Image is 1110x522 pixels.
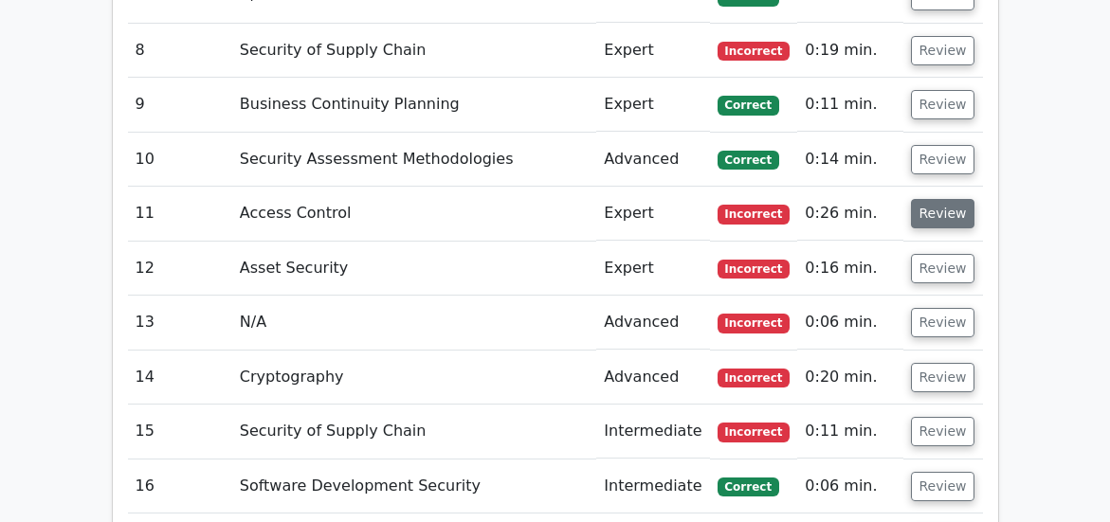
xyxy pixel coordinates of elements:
[128,242,232,296] td: 12
[718,369,791,387] span: Incorrect
[596,296,709,350] td: Advanced
[911,36,975,65] button: Review
[232,24,596,78] td: Security of Supply Chain
[718,423,791,441] span: Incorrect
[718,314,791,333] span: Incorrect
[596,405,709,459] td: Intermediate
[911,90,975,119] button: Review
[718,477,779,496] span: Correct
[596,459,709,513] td: Intermediate
[596,242,709,296] td: Expert
[797,296,902,350] td: 0:06 min.
[128,405,232,459] td: 15
[232,296,596,350] td: N/A
[797,405,902,459] td: 0:11 min.
[911,363,975,392] button: Review
[797,187,902,241] td: 0:26 min.
[596,187,709,241] td: Expert
[232,405,596,459] td: Security of Supply Chain
[718,205,791,224] span: Incorrect
[232,459,596,513] td: Software Development Security
[128,459,232,513] td: 16
[797,78,902,132] td: 0:11 min.
[128,78,232,132] td: 9
[718,96,779,115] span: Correct
[128,187,232,241] td: 11
[128,296,232,350] td: 13
[232,351,596,405] td: Cryptography
[596,351,709,405] td: Advanced
[797,24,902,78] td: 0:19 min.
[596,24,709,78] td: Expert
[718,42,791,61] span: Incorrect
[232,133,596,187] td: Security Assessment Methodologies
[797,242,902,296] td: 0:16 min.
[797,133,902,187] td: 0:14 min.
[232,187,596,241] td: Access Control
[911,145,975,174] button: Review
[232,242,596,296] td: Asset Security
[911,254,975,283] button: Review
[911,472,975,501] button: Review
[718,260,791,279] span: Incorrect
[911,308,975,337] button: Review
[797,459,902,513] td: 0:06 min.
[128,351,232,405] td: 14
[718,151,779,170] span: Correct
[911,417,975,446] button: Review
[128,24,232,78] td: 8
[596,78,709,132] td: Expert
[128,133,232,187] td: 10
[797,351,902,405] td: 0:20 min.
[911,199,975,228] button: Review
[596,133,709,187] td: Advanced
[232,78,596,132] td: Business Continuity Planning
